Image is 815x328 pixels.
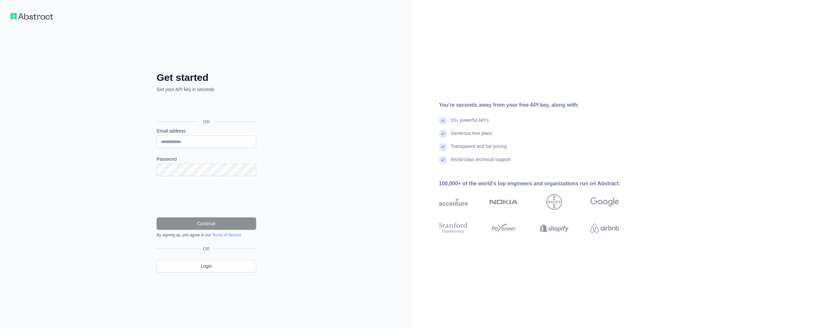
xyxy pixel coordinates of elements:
iframe: Sign in with Google Button [153,100,258,114]
h2: Get started [157,72,256,83]
div: Transparent and fair pricing [451,143,507,156]
div: 15+ powerful API's [451,117,489,130]
img: check mark [439,130,447,138]
img: payoneer [489,221,518,235]
img: check mark [439,143,447,151]
img: airbnb [590,221,619,235]
div: 100,000+ of the world's top engineers and organizations run on Abstract: [439,180,640,188]
div: World-class technical support [451,156,511,169]
p: Get your API key in seconds [157,86,256,93]
label: Email address [157,128,256,134]
img: stanford university [439,221,468,235]
div: You're seconds away from your free API key, along with: [439,101,640,109]
span: OR [200,246,213,252]
img: check mark [439,156,447,164]
button: Continue [157,217,256,230]
img: Workflow [10,13,53,20]
iframe: reCAPTCHA [157,184,256,210]
div: By signing up, you agree to our . [157,232,256,238]
label: Password [157,156,256,162]
img: check mark [439,117,447,125]
img: nokia [489,194,518,210]
a: Login [157,260,256,272]
img: accenture [439,194,468,210]
span: OR [198,118,215,125]
img: shopify [540,221,569,235]
div: Generous free plans [451,130,492,143]
img: bayer [546,194,562,210]
a: Terms of Service [212,233,241,237]
img: google [590,194,619,210]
